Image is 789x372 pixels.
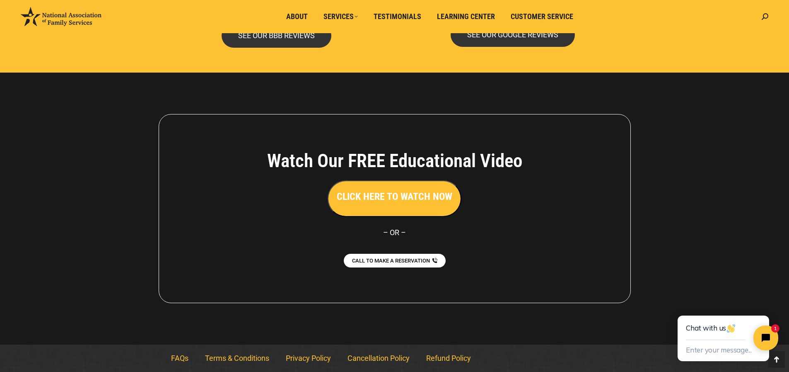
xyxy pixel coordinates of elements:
[418,349,479,368] a: Refund Policy
[277,349,339,368] a: Privacy Policy
[431,9,501,24] a: Learning Center
[339,349,418,368] a: Cancellation Policy
[163,349,627,368] nav: Menu
[238,32,315,39] span: SEE OUR BBB REVIEWS
[659,289,789,372] iframe: Tidio Chat
[221,150,568,172] h4: Watch Our FREE Educational Video
[451,23,575,47] a: SEE OUR GOOGLE REVIEWS
[163,349,197,368] a: FAQs
[323,12,358,21] span: Services
[368,9,427,24] a: Testimonials
[383,228,406,237] span: – OR –
[280,9,314,24] a: About
[467,31,558,39] span: SEE OUR GOOGLE REVIEWS
[328,193,461,202] a: CLICK HERE TO WATCH NOW
[374,12,421,21] span: Testimonials
[437,12,495,21] span: Learning Center
[197,349,277,368] a: Terms & Conditions
[511,12,573,21] span: Customer Service
[337,190,452,204] h3: CLICK HERE TO WATCH NOW
[352,258,430,263] span: CALL TO MAKE A RESERVATION
[328,180,461,217] button: CLICK HERE TO WATCH NOW
[21,7,101,26] img: National Association of Family Services
[286,12,308,21] span: About
[344,254,446,267] a: CALL TO MAKE A RESERVATION
[222,24,331,48] a: SEE OUR BBB REVIEWS
[505,9,579,24] a: Customer Service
